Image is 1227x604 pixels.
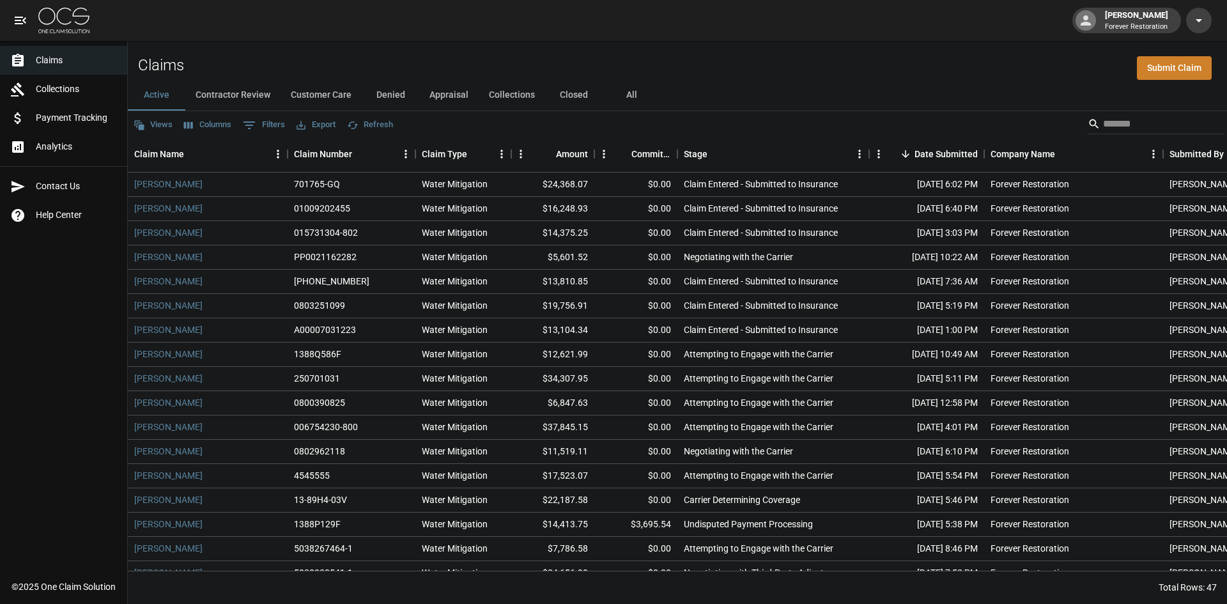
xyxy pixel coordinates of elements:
div: Forever Restoration [991,542,1069,555]
div: $0.00 [594,270,677,294]
div: Attempting to Engage with the Carrier [684,396,833,409]
a: [PERSON_NAME] [134,251,203,263]
a: [PERSON_NAME] [134,493,203,506]
div: Claim Entered - Submitted to Insurance [684,323,838,336]
div: $0.00 [594,488,677,513]
div: Negotiating with the Carrier [684,445,793,458]
div: Attempting to Engage with the Carrier [684,372,833,385]
div: 0802962118 [294,445,345,458]
div: 01-008-161893 [294,275,369,288]
div: 1388Q586F [294,348,341,360]
div: Submitted By [1169,136,1224,172]
div: $13,104.34 [511,318,594,343]
div: Forever Restoration [991,421,1069,433]
a: [PERSON_NAME] [134,226,203,239]
div: 0803251099 [294,299,345,312]
div: Forever Restoration [991,493,1069,506]
div: Forever Restoration [991,178,1069,190]
div: $7,786.58 [511,537,594,561]
div: Forever Restoration [991,518,1069,530]
button: Sort [352,145,370,163]
div: Forever Restoration [991,202,1069,215]
button: Show filters [240,115,288,136]
div: Amount [556,136,588,172]
div: Attempting to Engage with the Carrier [684,469,833,482]
div: [DATE] 7:52 PM [869,561,984,585]
div: $0.00 [594,343,677,367]
img: ocs-logo-white-transparent.png [38,8,89,33]
button: Menu [869,144,888,164]
div: [DATE] 5:11 PM [869,367,984,391]
a: [PERSON_NAME] [134,421,203,433]
div: Date Submitted [869,136,984,172]
div: $0.00 [594,318,677,343]
div: Claim Type [422,136,467,172]
a: [PERSON_NAME] [134,372,203,385]
a: [PERSON_NAME] [134,566,203,579]
div: Water Mitigation [422,226,488,239]
button: Menu [850,144,869,164]
div: 0800390825 [294,396,345,409]
div: $19,756.91 [511,294,594,318]
div: Water Mitigation [422,445,488,458]
div: Claim Name [128,136,288,172]
a: [PERSON_NAME] [134,202,203,215]
div: Claim Entered - Submitted to Insurance [684,202,838,215]
div: $24,368.07 [511,173,594,197]
div: Attempting to Engage with the Carrier [684,542,833,555]
div: [DATE] 4:01 PM [869,415,984,440]
button: Closed [545,80,603,111]
div: Amount [511,136,594,172]
button: Menu [511,144,530,164]
button: Menu [268,144,288,164]
div: 5038267464-1 [294,542,353,555]
div: dynamic tabs [128,80,1227,111]
div: $0.00 [594,197,677,221]
span: Help Center [36,208,117,222]
div: Forever Restoration [991,469,1069,482]
div: Negotiating with Third-Party Adjuster [684,566,831,579]
button: Appraisal [419,80,479,111]
div: Water Mitigation [422,178,488,190]
div: $5,601.52 [511,245,594,270]
button: open drawer [8,8,33,33]
a: [PERSON_NAME] [134,348,203,360]
div: Forever Restoration [991,396,1069,409]
div: Forever Restoration [991,251,1069,263]
div: Water Mitigation [422,566,488,579]
div: A00007031223 [294,323,356,336]
div: Forever Restoration [991,445,1069,458]
div: [DATE] 10:49 AM [869,343,984,367]
div: Claim Number [288,136,415,172]
button: Contractor Review [185,80,281,111]
div: Water Mitigation [422,202,488,215]
div: 701765-GQ [294,178,340,190]
p: Forever Restoration [1105,22,1168,33]
div: Total Rows: 47 [1159,581,1217,594]
div: 250701031 [294,372,340,385]
div: Committed Amount [594,136,677,172]
div: $22,187.58 [511,488,594,513]
div: Company Name [984,136,1163,172]
div: [DATE] 5:46 PM [869,488,984,513]
div: Water Mitigation [422,396,488,409]
div: [DATE] 8:46 PM [869,537,984,561]
div: 13-89H4-03V [294,493,347,506]
div: PP0021162282 [294,251,357,263]
div: $14,413.75 [511,513,594,537]
div: Water Mitigation [422,542,488,555]
div: Claim Entered - Submitted to Insurance [684,299,838,312]
div: Company Name [991,136,1055,172]
div: $0.00 [594,367,677,391]
button: Sort [707,145,725,163]
a: [PERSON_NAME] [134,178,203,190]
div: $0.00 [594,561,677,585]
div: [DATE] 5:38 PM [869,513,984,537]
button: Sort [897,145,914,163]
div: $0.00 [594,173,677,197]
button: Menu [396,144,415,164]
span: Analytics [36,140,117,153]
div: $16,248.93 [511,197,594,221]
div: Forever Restoration [991,348,1069,360]
div: $0.00 [594,294,677,318]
